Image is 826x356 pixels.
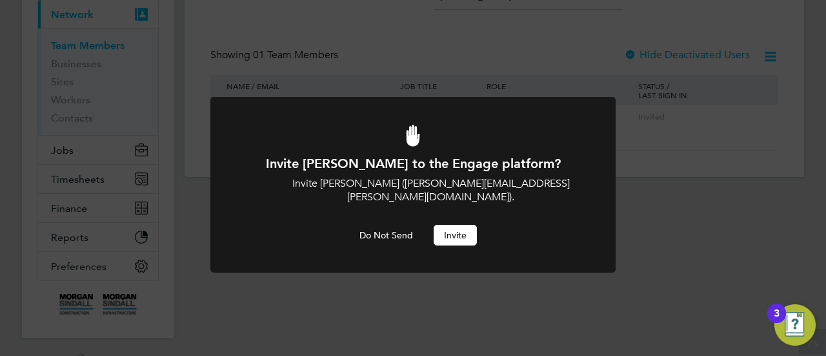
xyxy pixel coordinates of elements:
button: Invite [434,225,477,246]
p: Invite [PERSON_NAME] ([PERSON_NAME][EMAIL_ADDRESS][PERSON_NAME][DOMAIN_NAME]). [281,177,581,204]
button: Do Not Send [349,225,423,246]
div: 3 [774,313,780,330]
button: Open Resource Center, 3 new notifications [774,304,816,346]
h1: Invite [PERSON_NAME] to the Engage platform? [245,155,581,172]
